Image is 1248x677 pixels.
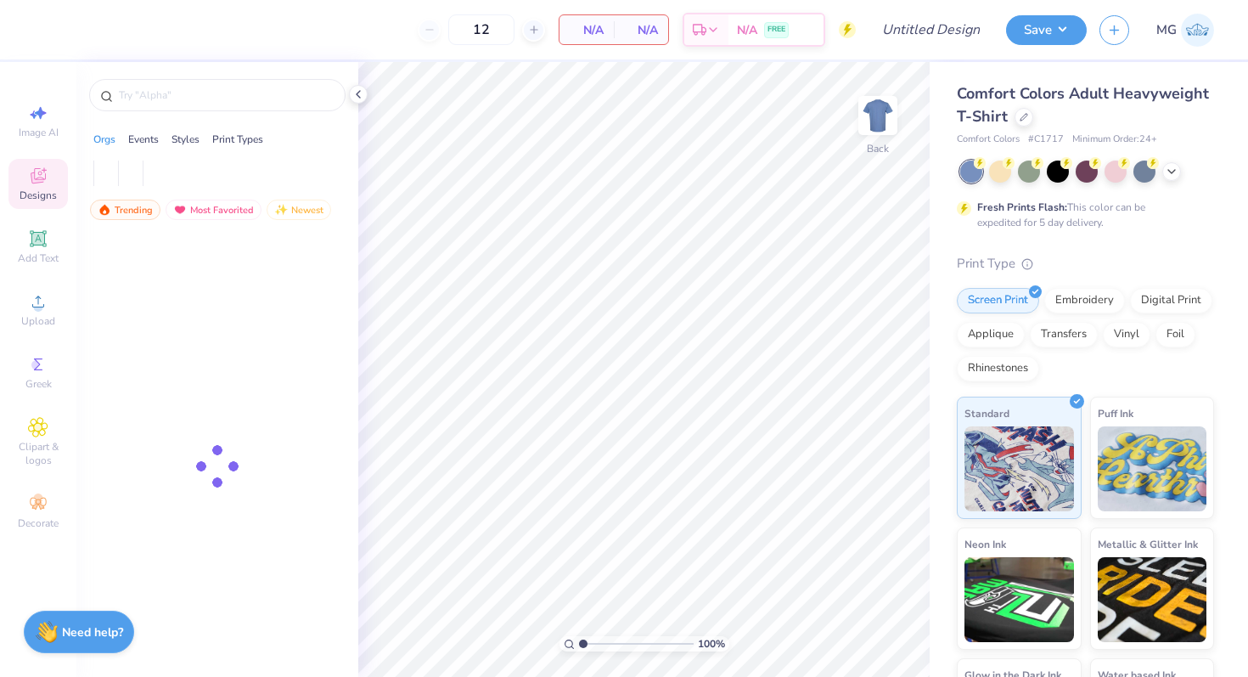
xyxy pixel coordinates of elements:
span: Puff Ink [1098,404,1133,422]
span: Neon Ink [964,535,1006,553]
img: Newest.gif [274,204,288,216]
input: Try "Alpha" [117,87,334,104]
img: Standard [964,426,1074,511]
img: Metallic & Glitter Ink [1098,557,1207,642]
img: Mikah Giles [1181,14,1214,47]
span: 100 % [698,636,725,652]
span: Add Text [18,251,59,265]
span: Decorate [18,516,59,530]
div: This color can be expedited for 5 day delivery. [977,200,1186,230]
div: Screen Print [957,288,1039,313]
span: Comfort Colors Adult Heavyweight T-Shirt [957,83,1209,127]
span: N/A [624,21,658,39]
span: N/A [737,21,757,39]
div: Applique [957,322,1025,347]
strong: Need help? [62,624,123,640]
div: Transfers [1030,322,1098,347]
div: Trending [90,200,160,220]
span: FREE [767,24,785,36]
button: Save [1006,15,1087,45]
span: Standard [964,404,1009,422]
div: Vinyl [1103,322,1150,347]
span: Comfort Colors [957,133,1020,147]
div: Back [867,141,889,156]
div: Print Type [957,254,1214,274]
img: Neon Ink [964,557,1074,642]
div: Events [128,132,159,147]
img: most_fav.gif [173,204,187,216]
span: Greek [25,377,52,391]
div: Most Favorited [166,200,261,220]
div: Embroidery [1044,288,1125,313]
img: trending.gif [98,204,111,216]
input: – – [448,14,514,45]
img: Puff Ink [1098,426,1207,511]
strong: Fresh Prints Flash: [977,200,1067,214]
div: Foil [1155,322,1195,347]
div: Digital Print [1130,288,1212,313]
input: Untitled Design [869,13,993,47]
span: Designs [20,189,57,202]
div: Newest [267,200,331,220]
span: Upload [21,314,55,328]
div: Styles [171,132,200,147]
span: # C1717 [1028,133,1064,147]
span: Image AI [19,126,59,139]
a: MG [1156,14,1214,47]
span: MG [1156,20,1177,40]
span: N/A [570,21,604,39]
div: Orgs [93,132,115,147]
span: Clipart & logos [8,440,68,467]
span: Metallic & Glitter Ink [1098,535,1198,553]
span: Minimum Order: 24 + [1072,133,1157,147]
div: Rhinestones [957,356,1039,381]
img: Back [861,99,895,133]
div: Print Types [212,132,263,147]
